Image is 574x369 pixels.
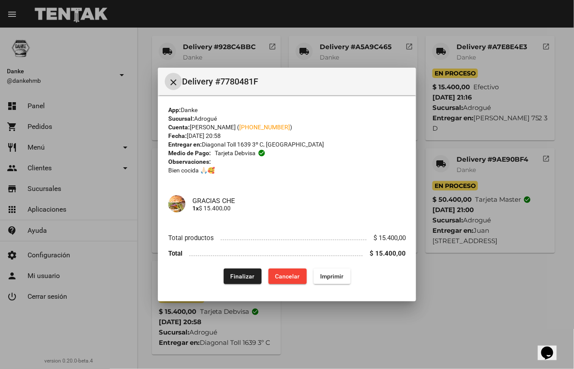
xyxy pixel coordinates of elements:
button: Cancelar [268,269,307,284]
iframe: chat widget [538,335,565,360]
img: f44e3677-93e0-45e7-9b22-8afb0cb9c0b5.png [168,195,185,213]
p: $ 15.400,00 [192,205,406,212]
span: Imprimir [321,273,344,280]
button: Cerrar [165,73,182,90]
button: Finalizar [224,269,262,284]
strong: App: [168,106,181,113]
mat-icon: Cerrar [168,77,179,88]
strong: Sucursal: [168,115,194,122]
mat-icon: check_circle [258,149,265,157]
p: Bien cocida 🙏🏻🥰 [168,166,406,175]
div: Diagonal Toll 1639 3º C, [GEOGRAPHIC_DATA] [168,140,406,149]
span: Tarjeta debvisa [215,149,256,157]
h4: GRACIAS CHE [192,197,406,205]
a: [PHONE_NUMBER] [239,124,290,131]
li: Total $ 15.400,00 [168,246,406,262]
button: Imprimir [314,269,351,284]
div: [PERSON_NAME] ( ) [168,123,406,131]
li: Total productos $ 15.400,00 [168,230,406,246]
div: [DATE] 20:58 [168,131,406,140]
b: 1x [192,205,199,212]
strong: Cuenta: [168,124,190,131]
div: Adrogué [168,114,406,123]
div: Danke [168,106,406,114]
strong: Entregar en: [168,141,202,148]
strong: Observaciones: [168,158,211,165]
span: Cancelar [275,273,300,280]
span: Delivery #7780481F [182,75,409,88]
strong: Fecha: [168,132,187,139]
strong: Medio de Pago: [168,149,211,157]
span: Finalizar [231,273,255,280]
